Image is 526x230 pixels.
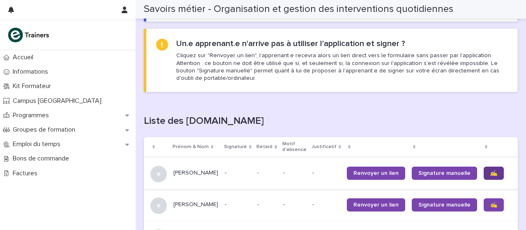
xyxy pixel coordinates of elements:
[176,39,405,48] font: Un.e apprenant.e n'arrive pas à utiliser l'application et signer ?
[418,170,471,176] font: Signature manuelle
[173,170,218,176] font: [PERSON_NAME]
[412,167,477,180] a: Signature manuelle
[312,170,314,176] font: -
[13,126,75,133] font: Groupes de formation
[144,116,264,126] font: Liste des [DOMAIN_NAME]
[144,4,453,14] font: Savoirs métier - Organisation et gestion des interventions quotidiennes
[490,170,497,176] font: ✍️
[225,202,226,207] font: -
[484,198,504,211] a: ✍️
[347,167,405,180] a: Renvoyer un lien
[13,54,33,60] font: Accueil
[13,155,69,162] font: Bons de commande
[176,53,499,81] font: Cliquez sur "Renvoyer un lien", l'apprenant.e recevra alors un lien direct vers le formulaire san...
[412,198,477,211] a: Signature manuelle
[13,68,48,75] font: Informations
[283,202,285,207] font: -
[312,202,314,207] font: -
[173,202,218,207] font: [PERSON_NAME]
[353,202,399,208] font: Renvoyer un lien
[484,167,504,180] a: ✍️
[353,170,399,176] font: Renvoyer un lien
[13,170,37,177] font: Factures
[13,141,60,147] font: Emploi du temps
[257,202,259,207] font: -
[311,144,337,149] font: Justificatif
[347,198,405,211] a: Renvoyer un lien
[13,98,102,104] font: Campus [GEOGRAPHIC_DATA]
[283,170,285,176] font: -
[490,202,497,208] font: ✍️
[224,144,247,149] font: Signature
[257,170,259,176] font: -
[225,170,226,176] font: -
[256,144,272,149] font: Retard
[13,83,51,89] font: Kit Formateur
[282,142,307,152] font: Motif d'absence
[418,202,471,208] font: Signature manuelle
[173,144,209,149] font: Prénom & Nom
[7,27,52,43] img: K0CqGN7SDeD6s4JG8KQk
[13,112,49,118] font: Programmes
